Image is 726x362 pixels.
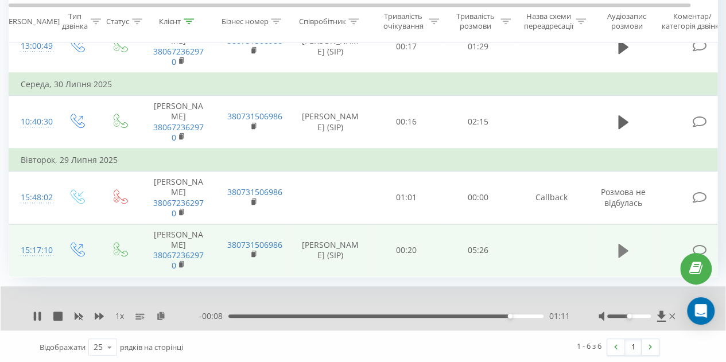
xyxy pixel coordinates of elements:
a: 380672362970 [153,197,204,219]
div: 15:48:02 [21,186,44,209]
div: Клієнт [159,17,181,26]
td: 01:01 [371,172,442,224]
div: Назва схеми переадресації [523,12,573,32]
div: Тривалість розмови [452,12,498,32]
td: [PERSON_NAME] [141,20,216,73]
td: 00:17 [371,20,442,73]
span: рядків на сторінці [120,342,183,352]
div: 10:40:30 [21,111,44,133]
div: Open Intercom Messenger [687,297,715,325]
a: 380672362970 [153,122,204,143]
div: Статус [106,17,129,26]
span: Розмова не відбулась [601,186,646,208]
span: 01:11 [549,310,570,322]
span: Відображати [40,342,86,352]
a: 380672362970 [153,250,204,271]
td: Callback [514,172,589,224]
td: 02:15 [442,96,514,149]
td: 00:00 [442,172,514,224]
td: [PERSON_NAME] (SIP) [290,224,371,277]
a: 380731506986 [227,186,282,197]
td: [PERSON_NAME] [141,224,216,277]
a: 380672362970 [153,46,204,67]
div: 25 [94,341,103,353]
div: Бізнес номер [221,17,268,26]
div: Тривалість очікування [381,12,426,32]
div: Accessibility label [508,314,513,318]
td: [PERSON_NAME] (SIP) [290,96,371,149]
div: 13:00:49 [21,35,44,57]
a: 1 [624,339,642,355]
td: 00:16 [371,96,442,149]
td: [PERSON_NAME] (SIP) [290,20,371,73]
div: Accessibility label [627,314,631,318]
a: 380731506986 [227,239,282,250]
div: Коментар/категорія дзвінка [659,12,726,32]
div: Співробітник [298,17,345,26]
td: [PERSON_NAME] [141,172,216,224]
div: 15:17:10 [21,239,44,262]
div: 1 - 6 з 6 [577,340,601,352]
div: Аудіозапис розмови [599,12,654,32]
td: 05:26 [442,224,514,277]
div: [PERSON_NAME] [2,17,60,26]
a: 380731506986 [227,111,282,122]
td: 01:29 [442,20,514,73]
span: - 00:08 [199,310,228,322]
td: [PERSON_NAME] [141,96,216,149]
span: 1 x [115,310,124,322]
div: Тип дзвінка [62,12,88,32]
td: 00:20 [371,224,442,277]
